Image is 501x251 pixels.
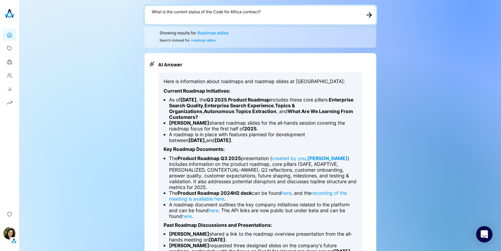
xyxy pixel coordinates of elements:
strong: [PERSON_NAME] [169,231,209,237]
strong: Product Roadmap Q3 2025 [178,155,241,161]
strong: [DATE] [215,137,231,143]
a: here [182,213,192,219]
span: Showing results for [160,30,361,35]
textarea: What is the current status of the Code for Africa contract? [152,9,361,21]
strong: [DATE], [188,137,206,143]
a: here [282,190,291,196]
img: Akooda Logo [3,7,16,20]
strong: Topics & Organizations [169,103,295,114]
strong: Current Roadmap Initiatives: [164,88,230,94]
li: shared roadmap slides for the all-hands session covering the roadmap focus for the first half of . [169,120,357,131]
strong: Autonomous Topics Extraction [204,108,276,114]
strong: What Are We Learning From Customers? [169,108,353,120]
strong: Enterprise Search Experience [204,103,274,108]
strong: 2025 [244,126,257,131]
li: The can be found , and the . [169,190,357,202]
li: The presentation ( ) includes information on the product roadmap, core pillars (SAFE, ADAPTIVE, P... [169,155,357,190]
a: recording of the meeting is available here [169,190,347,202]
img: Tenant Logo [11,237,17,244]
strong: [PERSON_NAME] [169,120,209,126]
span: roadmap slides [191,38,215,42]
strong: [DATE] [209,237,225,242]
strong: Product Roadmap 2024H2 deck [178,190,252,196]
strong: Q3 2025 Product Roadmap [207,97,270,103]
li: A roadmap document outlines the key company initiatives related to the platform and can be found ... [169,202,357,219]
span: Roadmap slides. [197,30,229,35]
strong: Past Roadmap Discussions and Presentations: [164,222,272,228]
a: here [209,207,218,213]
strong: [PERSON_NAME] [169,242,209,248]
li: shared a link to the roadmap overview presentation from the all-hands meeting on . [169,231,357,242]
div: Open Intercom Messenger [476,226,492,242]
img: Ilana Djemal [3,227,16,239]
li: As of , the includes these core pillars: , , , , and [169,97,357,120]
h2: AI Answer [158,61,363,68]
button: Ilana DjemalTenant Logo [3,224,16,244]
strong: [DATE] [180,97,197,103]
p: Here is information about roadmaps and roadmap slides at [GEOGRAPHIC_DATA]: [164,78,357,85]
strong: Enterprise Search Quality [169,97,353,108]
li: A roadmap is in place with features planned for development between and . [169,131,357,143]
a: created by you,[PERSON_NAME] [272,155,348,161]
strong: [PERSON_NAME] [307,155,348,161]
span: Search instead for [160,38,361,42]
strong: Key Roadmap Documents: [164,146,225,152]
